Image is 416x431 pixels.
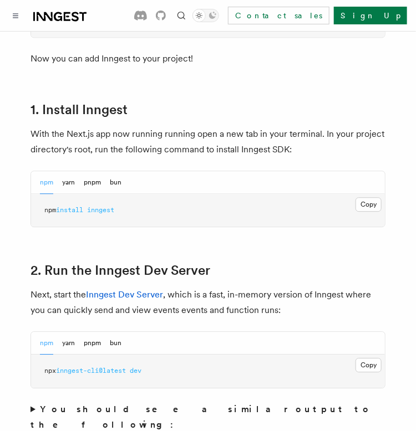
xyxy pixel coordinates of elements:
[31,263,210,278] a: 2. Run the Inngest Dev Server
[40,171,53,194] button: npm
[175,9,188,22] button: Find something...
[86,289,163,300] a: Inngest Dev Server
[110,171,121,194] button: bun
[87,206,114,214] span: inngest
[56,206,83,214] span: install
[192,9,219,22] button: Toggle dark mode
[9,9,22,22] button: Toggle navigation
[62,332,75,355] button: yarn
[31,404,372,430] strong: You should see a similar output to the following:
[31,51,385,66] p: Now you can add Inngest to your project!
[228,7,329,24] a: Contact sales
[62,171,75,194] button: yarn
[130,367,141,374] span: dev
[356,358,382,372] button: Copy
[334,7,407,24] a: Sign Up
[356,197,382,212] button: Copy
[56,367,126,374] span: inngest-cli@latest
[84,171,101,194] button: pnpm
[40,332,53,355] button: npm
[31,102,128,117] a: 1. Install Inngest
[110,332,121,355] button: bun
[84,332,101,355] button: pnpm
[44,367,56,374] span: npx
[44,206,56,214] span: npm
[31,126,385,157] p: With the Next.js app now running running open a new tab in your terminal. In your project directo...
[31,287,385,318] p: Next, start the , which is a fast, in-memory version of Inngest where you can quickly send and vi...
